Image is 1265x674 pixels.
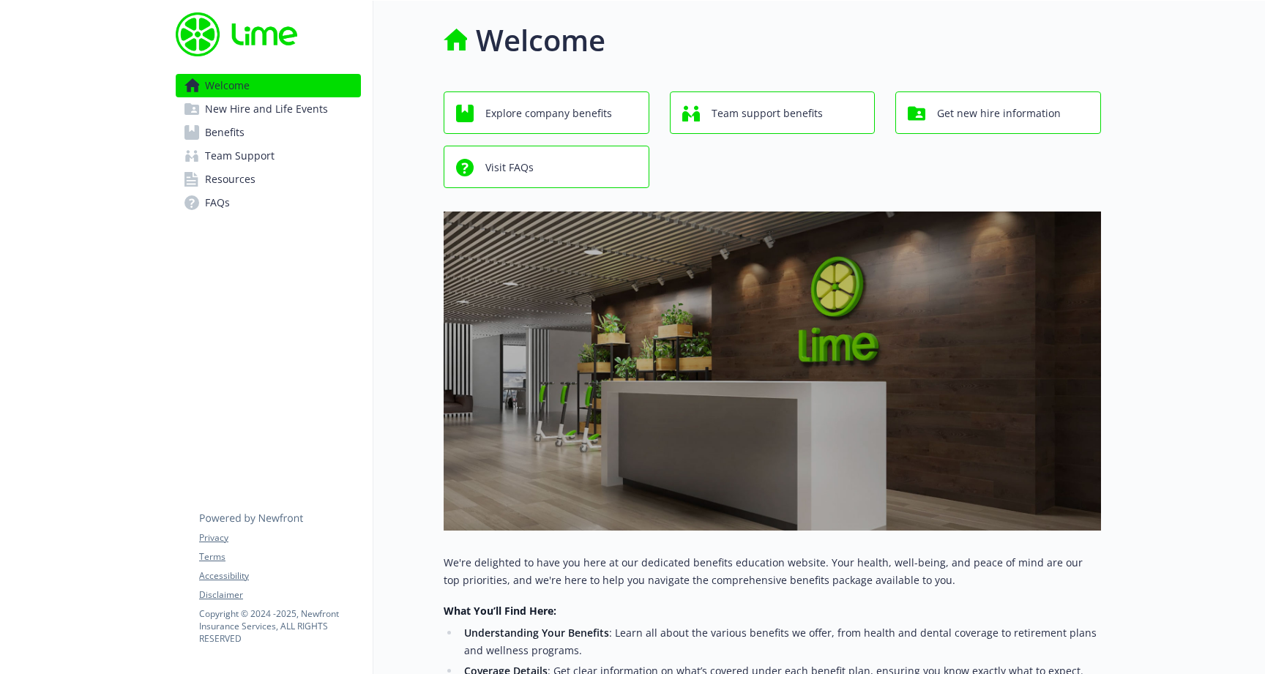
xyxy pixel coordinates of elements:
span: Welcome [205,74,250,97]
span: New Hire and Life Events [205,97,328,121]
a: Benefits [176,121,361,144]
button: Explore company benefits [444,91,649,134]
p: We're delighted to have you here at our dedicated benefits education website. Your health, well-b... [444,554,1101,589]
img: overview page banner [444,211,1101,531]
button: Team support benefits [670,91,876,134]
strong: Understanding Your Benefits [464,626,609,640]
li: : Learn all about the various benefits we offer, from health and dental coverage to retirement pl... [460,624,1101,659]
a: Accessibility [199,569,360,583]
span: Get new hire information [937,100,1061,127]
a: FAQs [176,191,361,214]
a: Welcome [176,74,361,97]
p: Copyright © 2024 - 2025 , Newfront Insurance Services, ALL RIGHTS RESERVED [199,607,360,645]
button: Get new hire information [895,91,1101,134]
button: Visit FAQs [444,146,649,188]
a: Disclaimer [199,588,360,602]
a: Privacy [199,531,360,544]
a: New Hire and Life Events [176,97,361,121]
span: Team support benefits [712,100,823,127]
span: FAQs [205,191,230,214]
span: Team Support [205,144,275,168]
span: Resources [205,168,255,191]
span: Visit FAQs [485,154,534,181]
a: Resources [176,168,361,191]
span: Explore company benefits [485,100,612,127]
h1: Welcome [476,18,605,62]
a: Team Support [176,144,361,168]
a: Terms [199,550,360,563]
strong: What You’ll Find Here: [444,604,556,618]
span: Benefits [205,121,245,144]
